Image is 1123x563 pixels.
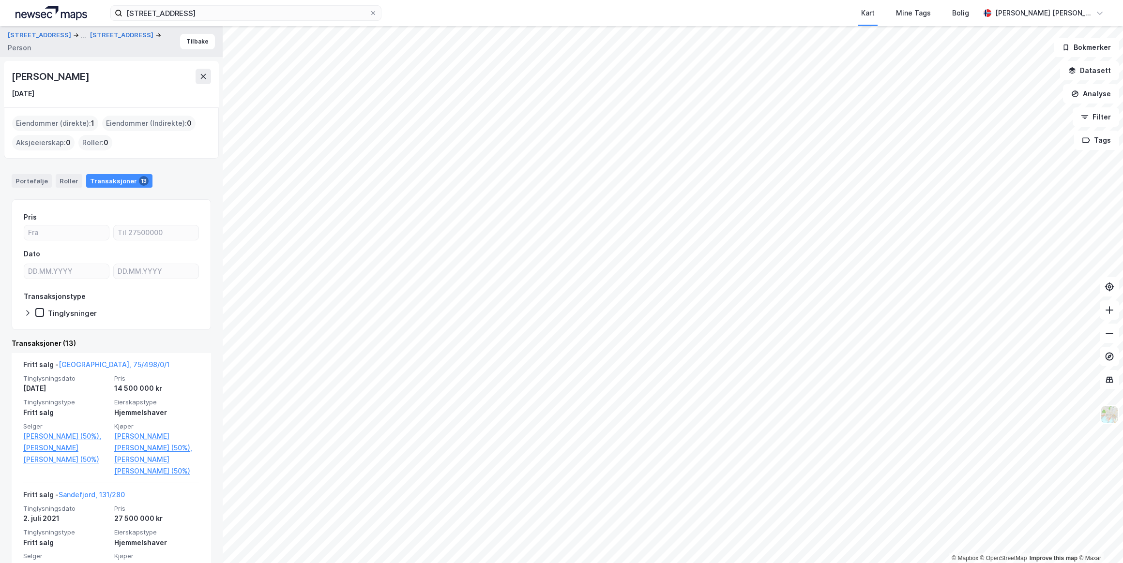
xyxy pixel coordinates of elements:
span: Tinglysningstype [23,398,108,406]
input: Til 27500000 [114,225,198,240]
button: Datasett [1060,61,1119,80]
span: 0 [104,137,108,148]
div: Transaksjonstype [24,291,86,302]
div: Person [8,42,31,54]
span: Tinglysningsdato [23,504,108,513]
span: Eierskapstype [114,528,199,536]
div: Hjemmelshaver [114,407,199,418]
div: Roller : [78,135,112,150]
div: Roller [56,174,82,188]
div: Eiendommer (Indirekte) : [102,116,196,131]
div: Fritt salg [23,407,108,418]
div: 13 [139,176,149,186]
div: Aksjeeierskap : [12,135,75,150]
div: Dato [24,248,40,260]
span: 0 [187,118,192,129]
div: Hjemmelshaver [114,537,199,548]
button: Bokmerker [1054,38,1119,57]
div: Bolig [952,7,969,19]
a: [PERSON_NAME] [PERSON_NAME] (50%), [114,430,199,454]
a: Improve this map [1030,555,1077,562]
button: Filter [1073,107,1119,127]
button: Tags [1074,131,1119,150]
div: Fritt salg - [23,489,125,504]
a: [GEOGRAPHIC_DATA], 75/498/0/1 [59,360,169,369]
span: Pris [114,504,199,513]
img: Z [1100,405,1119,424]
a: [PERSON_NAME] [PERSON_NAME] (50%) [114,454,199,477]
button: [STREET_ADDRESS] [8,30,73,41]
button: Tilbake [180,34,215,49]
a: OpenStreetMap [980,555,1027,562]
span: Kjøper [114,422,199,430]
div: Kontrollprogram for chat [1075,517,1123,563]
button: Analyse [1063,84,1119,104]
iframe: Chat Widget [1075,517,1123,563]
div: Kart [861,7,875,19]
button: [STREET_ADDRESS] [90,30,155,40]
span: Selger [23,422,108,430]
div: Eiendommer (direkte) : [12,116,98,131]
div: Fritt salg - [23,359,169,374]
div: Fritt salg [23,537,108,548]
input: Fra [24,225,109,240]
input: DD.MM.YYYY [24,264,109,279]
span: Kjøper [114,552,199,560]
div: Transaksjoner (13) [12,338,211,349]
input: DD.MM.YYYY [114,264,198,279]
span: Selger [23,552,108,560]
span: 0 [66,137,71,148]
div: 27 500 000 kr [114,513,199,524]
a: [PERSON_NAME] (50%), [23,430,108,442]
span: 1 [91,118,94,129]
input: Søk på adresse, matrikkel, gårdeiere, leietakere eller personer [122,6,369,20]
span: Tinglysningsdato [23,374,108,383]
span: Tinglysningstype [23,528,108,536]
div: Portefølje [12,174,52,188]
img: logo.a4113a55bc3d86da70a041830d287a7e.svg [15,6,87,20]
a: Sandefjord, 131/280 [59,490,125,499]
div: [DATE] [12,88,34,100]
div: [DATE] [23,383,108,394]
div: [PERSON_NAME] [PERSON_NAME] [995,7,1092,19]
span: Pris [114,374,199,383]
div: Pris [24,211,37,223]
a: [PERSON_NAME] [PERSON_NAME] (50%) [23,442,108,465]
div: ... [80,30,86,41]
div: 14 500 000 kr [114,383,199,394]
div: Mine Tags [896,7,931,19]
div: 2. juli 2021 [23,513,108,524]
div: [PERSON_NAME] [12,69,91,84]
span: Eierskapstype [114,398,199,406]
div: Transaksjoner [86,174,152,188]
div: Tinglysninger [48,309,97,318]
a: Mapbox [952,555,978,562]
